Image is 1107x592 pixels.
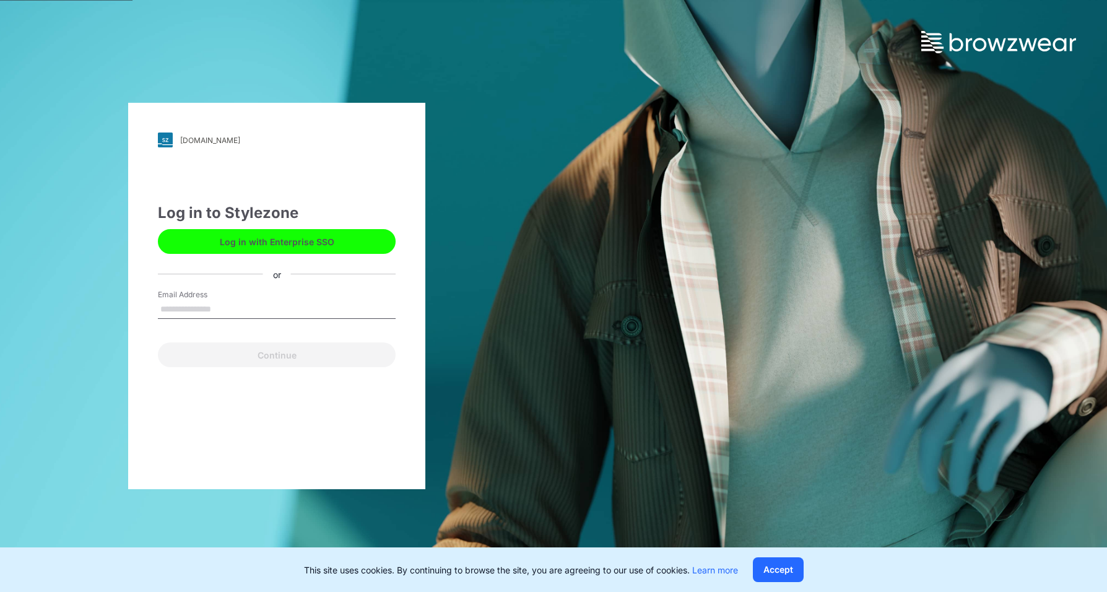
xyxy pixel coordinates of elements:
[692,565,738,575] a: Learn more
[158,133,396,147] a: [DOMAIN_NAME]
[158,202,396,224] div: Log in to Stylezone
[921,31,1076,53] img: browzwear-logo.73288ffb.svg
[158,289,245,300] label: Email Address
[304,564,738,577] p: This site uses cookies. By continuing to browse the site, you are agreeing to our use of cookies.
[158,133,173,147] img: svg+xml;base64,PHN2ZyB3aWR0aD0iMjgiIGhlaWdodD0iMjgiIHZpZXdCb3g9IjAgMCAyOCAyOCIgZmlsbD0ibm9uZSIgeG...
[753,557,804,582] button: Accept
[158,229,396,254] button: Log in with Enterprise SSO
[180,136,240,145] div: [DOMAIN_NAME]
[263,268,291,281] div: or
